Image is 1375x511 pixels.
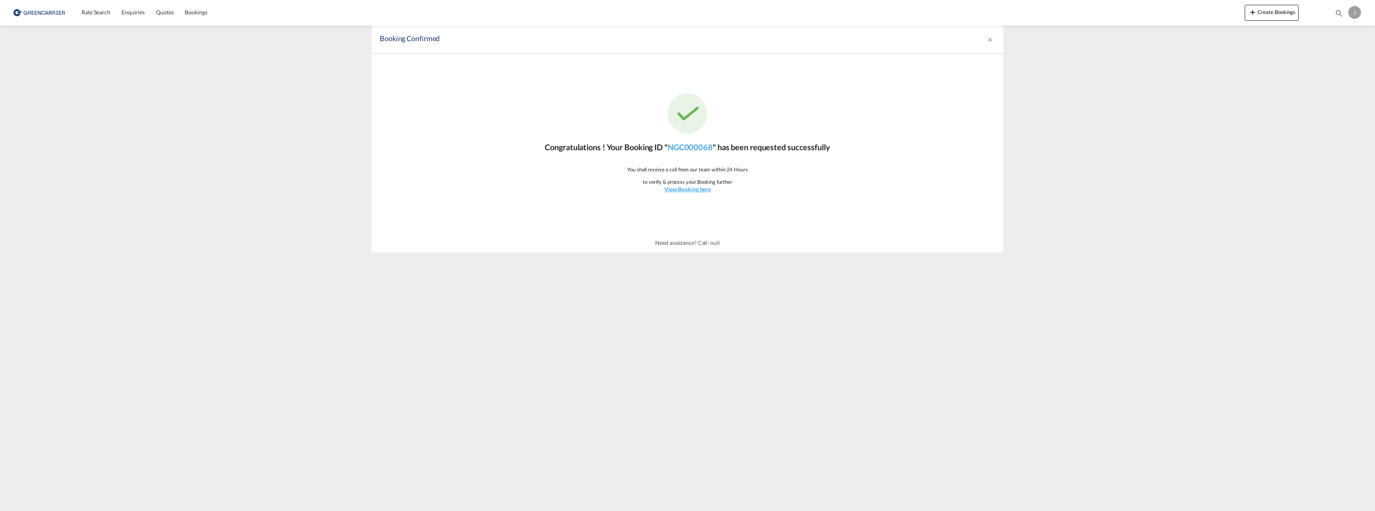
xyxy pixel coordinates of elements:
[82,9,110,16] span: Rate Search
[1335,9,1343,21] div: icon-magnify
[655,239,719,247] p: Need assistance? Call: null
[1248,7,1257,17] md-icon: icon-plus 400-fg
[1348,6,1361,19] div: J
[1245,5,1299,21] button: icon-plus 400-fgCreate Bookings
[156,9,173,16] span: Quotes
[545,141,830,153] p: Congratulations ! Your Booking ID " " has been requested successfully
[185,9,207,16] span: Bookings
[643,178,732,185] p: to verify & process your Booking further
[12,4,66,22] img: e39c37208afe11efa9cb1d7a6ea7d6f5.png
[1335,9,1343,18] md-icon: icon-magnify
[987,36,993,43] md-icon: icon-close
[627,166,748,173] p: You shall receive a call from our team within 24 Hours
[122,9,145,16] span: Enquiries
[668,142,713,152] a: NGC000068
[380,34,872,45] div: Booking Confirmed
[664,186,711,193] u: View Booking here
